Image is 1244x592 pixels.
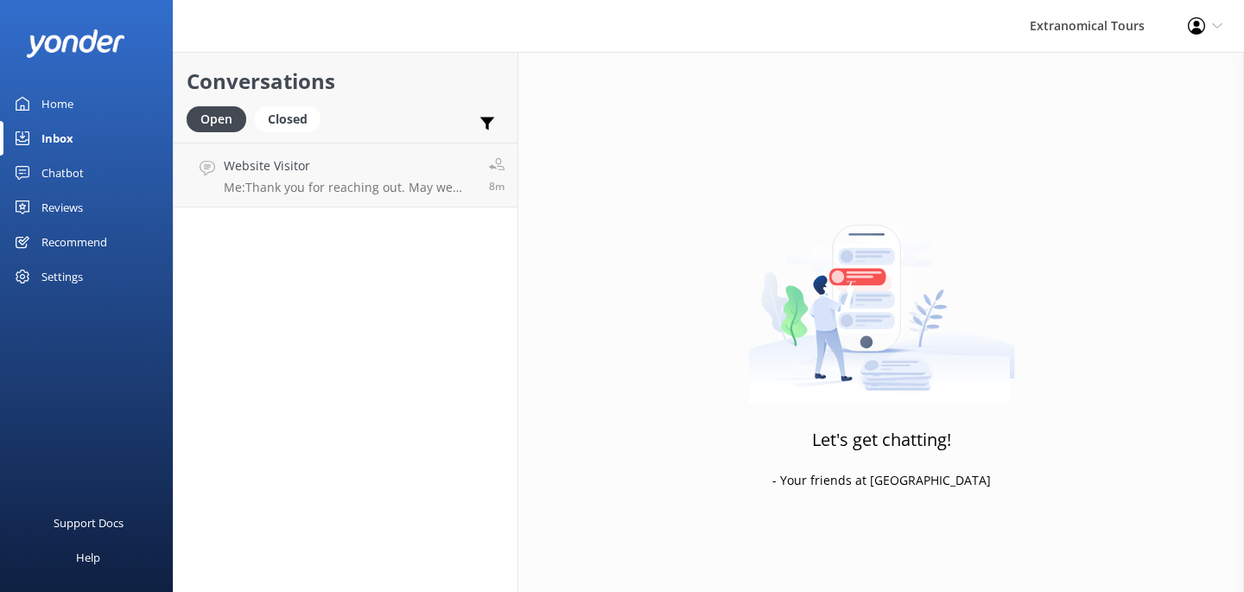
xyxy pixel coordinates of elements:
[812,426,951,454] h3: Let's get chatting!
[224,180,476,195] p: Me: Thank you for reaching out. May we kindly ask which tour you are interested in, so we can bet...
[187,106,246,132] div: Open
[41,259,83,294] div: Settings
[187,65,505,98] h2: Conversations
[41,86,73,121] div: Home
[255,106,321,132] div: Closed
[41,190,83,225] div: Reviews
[174,143,517,207] a: Website VisitorMe:Thank you for reaching out. May we kindly ask which tour you are interested in,...
[54,506,124,540] div: Support Docs
[255,109,329,128] a: Closed
[76,540,100,575] div: Help
[489,179,505,194] span: Sep 30 2025 06:01pm (UTC -07:00) America/Tijuana
[26,29,125,58] img: yonder-white-logo.png
[772,471,991,490] p: - Your friends at [GEOGRAPHIC_DATA]
[41,225,107,259] div: Recommend
[41,121,73,156] div: Inbox
[748,188,1015,404] img: artwork of a man stealing a conversation from at giant smartphone
[187,109,255,128] a: Open
[41,156,84,190] div: Chatbot
[224,156,476,175] h4: Website Visitor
